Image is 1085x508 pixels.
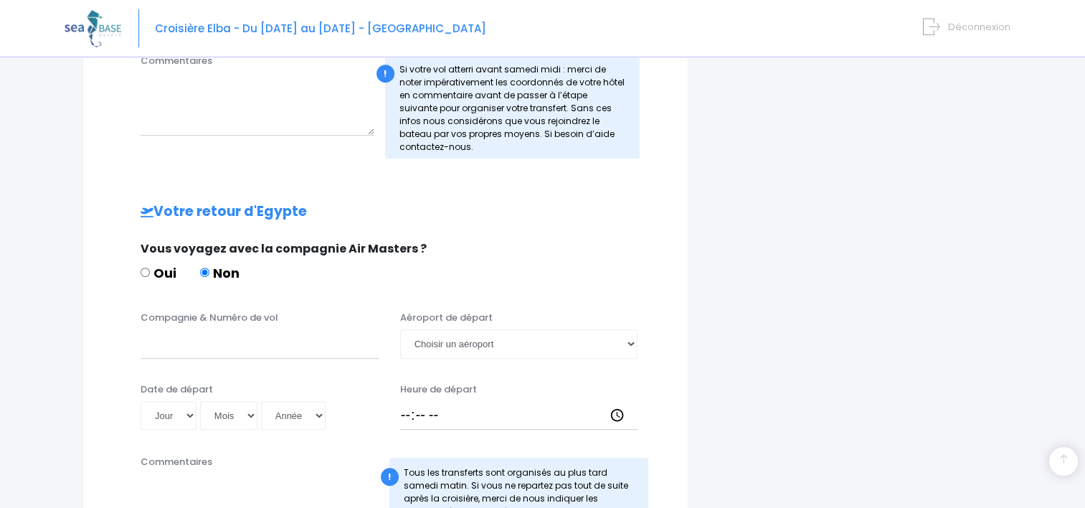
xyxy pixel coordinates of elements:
[381,468,399,486] div: !
[141,268,150,277] input: Oui
[400,311,493,325] label: Aéroport de départ
[112,204,659,220] h2: Votre retour d'Egypte
[141,240,427,257] span: Vous voyagez avec la compagnie Air Masters ?
[141,455,212,469] label: Commentaires
[400,382,477,397] label: Heure de départ
[385,55,640,159] div: Si votre vol atterri avant samedi midi : merci de noter impérativement les coordonnés de votre hô...
[141,382,213,397] label: Date de départ
[141,54,212,68] label: Commentaires
[200,268,209,277] input: Non
[376,65,394,83] div: !
[141,311,278,325] label: Compagnie & Numéro de vol
[200,263,240,283] label: Non
[155,21,486,36] span: Croisière Elba - Du [DATE] au [DATE] - [GEOGRAPHIC_DATA]
[948,20,1010,34] span: Déconnexion
[141,263,176,283] label: Oui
